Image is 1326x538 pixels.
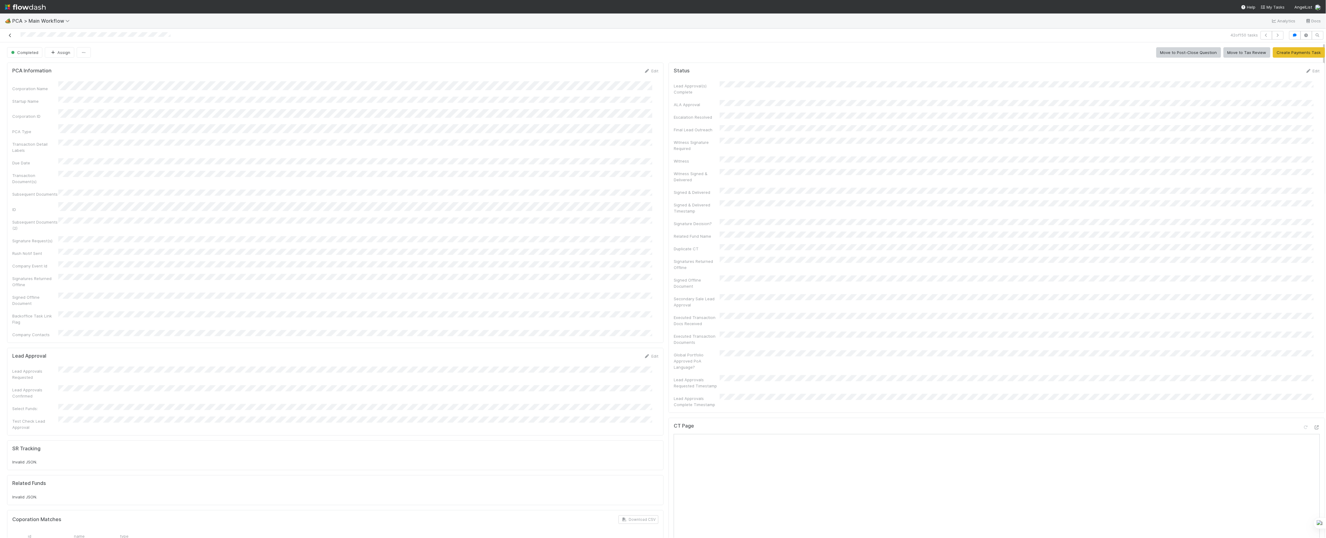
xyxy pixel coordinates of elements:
[1271,17,1296,25] a: Analytics
[12,446,40,452] h5: SR Tracking
[12,98,58,104] div: Startup Name
[12,86,58,92] div: Corporation Name
[12,294,58,306] div: Signed Offline Document
[644,354,658,359] a: Edit
[12,160,58,166] div: Due Date
[12,219,58,231] div: Subsequent Documents (2)
[674,171,720,183] div: Witness Signed & Delivered
[1261,4,1285,10] a: My Tasks
[674,233,720,239] div: Related Fund Name
[1241,4,1256,10] div: Help
[12,332,58,338] div: Company Contacts
[674,352,720,370] div: Global Portfolio Approved PoA Language?
[674,68,690,74] h5: Status
[1261,5,1285,10] span: My Tasks
[12,141,58,153] div: Transaction Detail Labels
[674,127,720,133] div: Final Lead Outreach
[5,2,46,12] img: logo-inverted-e16ddd16eac7371096b0.svg
[674,139,720,152] div: Witness Signature Required
[674,314,720,327] div: Executed Transaction Docs Received
[12,517,61,523] h5: Coporation Matches
[674,395,720,408] div: Lead Approvals Complete Timestamp
[12,113,58,119] div: Corporation ID
[674,277,720,289] div: Signed Offline Document
[12,418,58,430] div: Test Check Lead Approval
[12,275,58,288] div: Signatures Returned Offline
[674,83,720,95] div: Lead Approval(s) Complete
[619,515,658,524] button: Download CSV
[674,202,720,214] div: Signed & Delivered Timestamp
[674,221,720,227] div: Signature Decision?
[12,405,58,412] div: Select Funds:
[1224,47,1270,58] button: Move to Tax Review
[644,68,658,73] a: Edit
[12,494,658,500] div: Invalid JSON.
[12,480,46,486] h5: Related Funds
[45,47,74,58] button: Assign
[1231,32,1258,38] span: 42 of 150 tasks
[12,459,658,465] div: Invalid JSON.
[12,313,58,325] div: Backoffice Task Link Flag
[12,68,52,74] h5: PCA Information
[1305,68,1320,73] a: Edit
[674,258,720,271] div: Signatures Returned Offline
[1315,4,1321,10] img: avatar_b6a6ccf4-6160-40f7-90da-56c3221167ae.png
[12,263,58,269] div: Company Event Id
[12,191,58,197] div: Subsequent Documents
[674,296,720,308] div: Secondary Sale Lead Approval
[10,50,38,55] span: Completed
[12,368,58,380] div: Lead Approvals Requested
[12,353,46,359] h5: Lead Approval
[12,172,58,185] div: Transaction Document(s)
[1273,47,1325,58] button: Create Payments Task
[674,114,720,120] div: Escalation Resolved
[5,18,11,23] span: 🏕️
[1156,47,1221,58] button: Move to Post-Close Question
[12,387,58,399] div: Lead Approvals Confirmed
[1305,17,1321,25] a: Docs
[674,158,720,164] div: Witness
[12,18,73,24] span: PCA > Main Workflow
[12,250,58,256] div: Rush Notif Sent
[674,377,720,389] div: Lead Approvals Requested Timestamp
[674,333,720,345] div: Executed Transaction Documents
[12,129,58,135] div: PCA Type
[674,246,720,252] div: Duplicate CT
[7,47,42,58] button: Completed
[12,206,58,213] div: ID
[12,238,58,244] div: Signature Request(s)
[674,102,720,108] div: ALA Approval
[1295,5,1313,10] span: AngelList
[674,189,720,195] div: Signed & Delivered
[674,423,694,429] h5: CT Page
